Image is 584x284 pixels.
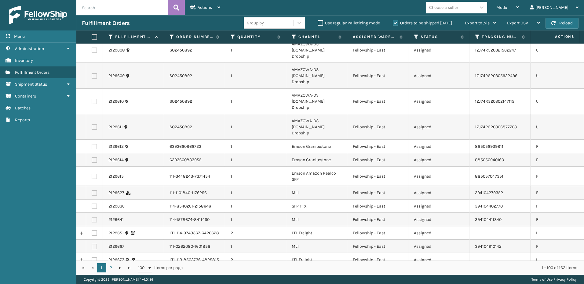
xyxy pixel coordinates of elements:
[347,240,408,253] td: Fellowship - East
[286,213,347,226] td: MLI
[225,213,286,226] td: 1
[108,173,124,179] a: 2129615
[531,275,577,284] div: |
[164,37,225,63] td: SO2450892
[408,240,469,253] td: Assigned
[108,190,124,196] a: 2129627
[108,124,123,130] a: 2129611
[15,105,31,111] span: Batches
[347,200,408,213] td: Fellowship - East
[225,226,286,240] td: 2
[347,140,408,153] td: Fellowship - East
[97,263,106,272] a: 1
[286,114,347,140] td: AMAZOWA-DS [DOMAIN_NAME] Dropship
[286,253,347,267] td: LTL Freight
[408,200,469,213] td: Assigned
[347,37,408,63] td: Fellowship - East
[286,63,347,89] td: AMAZOWA-DS [DOMAIN_NAME] Dropship
[298,34,335,40] label: Channel
[429,4,458,11] div: Choose a seller
[286,186,347,200] td: MLI
[536,32,578,42] span: Actions
[108,73,125,79] a: 2129609
[408,114,469,140] td: Assigned
[347,167,408,186] td: Fellowship - East
[225,200,286,213] td: 1
[475,157,504,162] a: 885056940160
[286,167,347,186] td: Emson Amazon Realco SFP
[225,167,286,186] td: 1
[286,140,347,153] td: Emson Granitestone
[108,144,124,150] a: 2129612
[164,140,225,153] td: 6393660866723
[247,20,264,26] div: Group by
[225,240,286,253] td: 1
[496,5,507,10] span: Mode
[237,34,274,40] label: Quantity
[14,34,25,39] span: Menu
[125,263,134,272] a: Go to the last page
[225,37,286,63] td: 1
[347,226,408,240] td: Fellowship - East
[408,167,469,186] td: Assigned
[482,34,519,40] label: Tracking Number
[164,226,225,240] td: LTL.114-9743367-6426628
[475,190,503,195] a: 394104279352
[164,253,225,267] td: LTL.113-8563736-4825815
[225,114,286,140] td: 1
[408,226,469,240] td: Assigned
[164,89,225,114] td: SO2450892
[286,226,347,240] td: LTL Freight
[108,47,125,53] a: 2129608
[475,144,503,149] a: 885056939811
[115,34,152,40] label: Fulfillment Order Id
[225,153,286,167] td: 1
[82,20,130,27] h3: Fulfillment Orders
[108,203,125,209] a: 2129636
[108,243,124,250] a: 2129667
[408,153,469,167] td: Assigned
[118,265,122,270] span: Go to the next page
[347,253,408,267] td: Fellowship - East
[225,253,286,267] td: 2
[164,114,225,140] td: SO2450892
[225,140,286,153] td: 1
[164,200,225,213] td: 114-8540261-2158646
[475,99,514,104] a: 1ZJ74R520302147115
[225,186,286,200] td: 1
[347,63,408,89] td: Fellowship - East
[353,34,396,40] label: Assigned Warehouse
[531,277,553,282] a: Terms of Use
[108,217,124,223] a: 2129641
[15,70,49,75] span: Fulfillment Orders
[475,174,503,179] a: 885057047351
[198,5,212,10] span: Actions
[191,265,577,271] div: 1 - 100 of 162 items
[318,20,380,26] label: Use regular Palletizing mode
[108,157,124,163] a: 2129614
[108,257,124,263] a: 2129673
[115,263,125,272] a: Go to the next page
[164,167,225,186] td: 111-3448243-7371454
[164,186,225,200] td: 111-1101840-1176256
[408,213,469,226] td: Assigned
[408,63,469,89] td: Assigned
[408,89,469,114] td: Assigned
[475,244,502,249] a: 394104910142
[475,124,517,130] a: 1ZJ74R520306877703
[164,153,225,167] td: 6393660833955
[408,253,469,267] td: Assigned
[286,240,347,253] td: MLI
[286,37,347,63] td: AMAZOWA-DS [DOMAIN_NAME] Dropship
[164,240,225,253] td: 111-0262080-1601858
[15,58,33,63] span: Inventory
[475,48,516,53] a: 1ZJ74R520321562247
[408,186,469,200] td: Assigned
[408,140,469,153] td: Assigned
[347,213,408,226] td: Fellowship - East
[164,63,225,89] td: SO2450892
[286,153,347,167] td: Emson Granitestone
[286,200,347,213] td: SFP FTX
[225,89,286,114] td: 1
[393,20,452,26] label: Orders to be shipped [DATE]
